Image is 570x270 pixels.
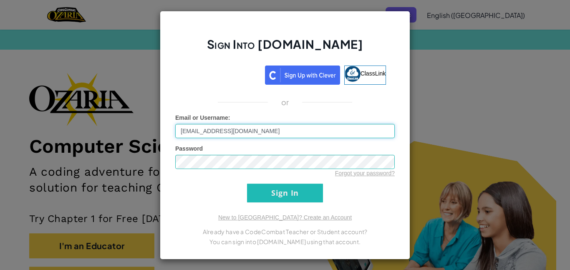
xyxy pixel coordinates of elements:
input: Sign In [247,184,323,202]
p: Already have a CodeCombat Teacher or Student account? [175,227,395,237]
span: ClassLink [361,70,386,76]
a: Forgot your password? [335,170,395,177]
img: classlink-logo-small.png [345,66,361,82]
h2: Sign Into [DOMAIN_NAME] [175,36,395,61]
span: Email or Username [175,114,228,121]
img: clever_sso_button@2x.png [265,66,340,85]
iframe: Sign in with Google Button [180,65,265,83]
span: Password [175,145,203,152]
label: : [175,114,230,122]
p: or [281,97,289,107]
p: You can sign into [DOMAIN_NAME] using that account. [175,237,395,247]
a: New to [GEOGRAPHIC_DATA]? Create an Account [218,214,352,221]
